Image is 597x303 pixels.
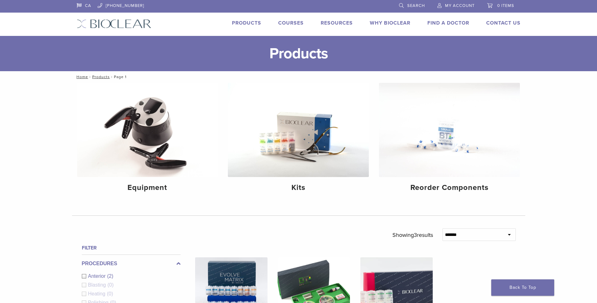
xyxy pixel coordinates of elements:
[379,83,520,177] img: Reorder Components
[233,182,364,193] h4: Kits
[77,83,218,197] a: Equipment
[370,20,410,26] a: Why Bioclear
[88,273,107,279] span: Anterior
[491,279,554,296] a: Back To Top
[77,19,151,28] img: Bioclear
[77,83,218,177] img: Equipment
[75,75,88,79] a: Home
[379,83,520,197] a: Reorder Components
[392,228,433,242] p: Showing results
[88,75,92,78] span: /
[88,291,107,296] span: Heating
[92,75,110,79] a: Products
[445,3,475,8] span: My Account
[407,3,425,8] span: Search
[110,75,114,78] span: /
[82,260,181,267] label: Procedures
[278,20,304,26] a: Courses
[497,3,514,8] span: 0 items
[232,20,261,26] a: Products
[72,71,525,83] nav: Page 1
[486,20,521,26] a: Contact Us
[82,244,181,252] h4: Filter
[107,273,114,279] span: (2)
[427,20,469,26] a: Find A Doctor
[228,83,369,197] a: Kits
[228,83,369,177] img: Kits
[82,182,213,193] h4: Equipment
[384,182,515,193] h4: Reorder Components
[321,20,353,26] a: Resources
[107,282,114,288] span: (0)
[88,282,108,288] span: Blasting
[414,232,417,238] span: 3
[107,291,113,296] span: (0)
